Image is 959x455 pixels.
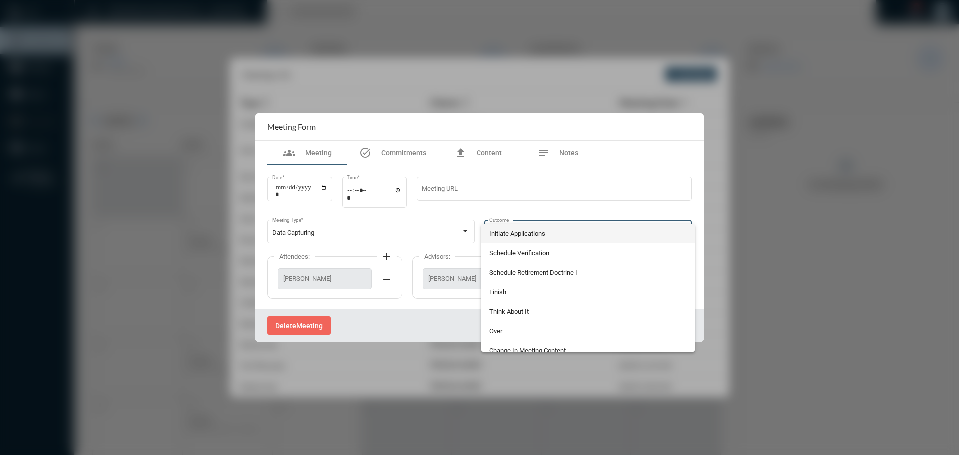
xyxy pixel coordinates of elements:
[489,282,687,302] span: Finish
[489,224,687,243] span: Initiate Applications
[489,321,687,341] span: Over
[489,263,687,282] span: Schedule Retirement Doctrine I
[489,243,687,263] span: Schedule Verification
[489,302,687,321] span: Think About It
[489,341,687,360] span: Change In Meeting Content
